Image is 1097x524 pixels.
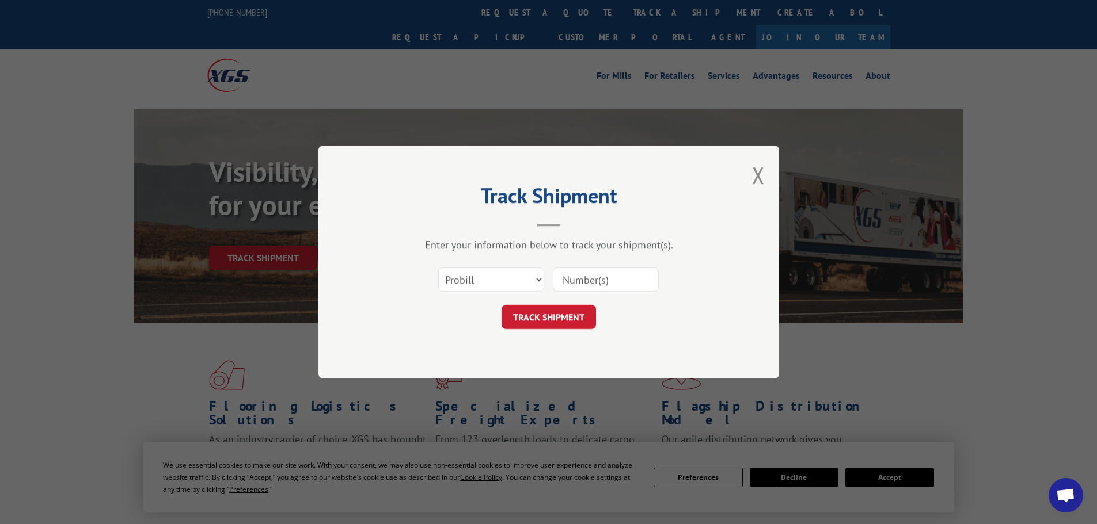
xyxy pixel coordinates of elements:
button: TRACK SHIPMENT [502,305,596,329]
h2: Track Shipment [376,188,722,209]
div: Enter your information below to track your shipment(s). [376,238,722,251]
button: Close modal [752,160,765,190]
div: Open chat [1049,478,1083,512]
input: Number(s) [553,267,659,292]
